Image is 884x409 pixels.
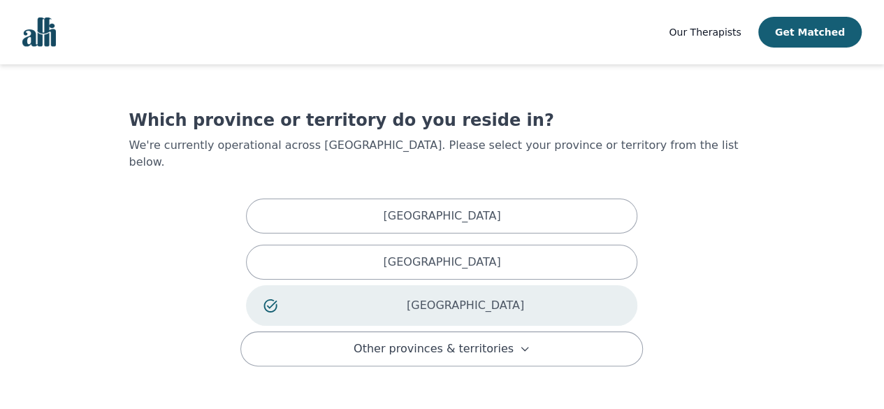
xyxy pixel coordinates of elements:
[240,331,643,366] button: Other provinces & territories
[22,17,56,47] img: alli logo
[383,254,500,271] p: [GEOGRAPHIC_DATA]
[354,340,514,357] span: Other provinces & territories
[129,137,755,171] p: We're currently operational across [GEOGRAPHIC_DATA]. Please select your province or territory fr...
[758,17,862,48] button: Get Matched
[129,109,755,131] h1: Which province or territory do you reside in?
[383,208,500,224] p: [GEOGRAPHIC_DATA]
[310,297,620,314] p: [GEOGRAPHIC_DATA]
[669,24,741,41] a: Our Therapists
[669,27,741,38] span: Our Therapists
